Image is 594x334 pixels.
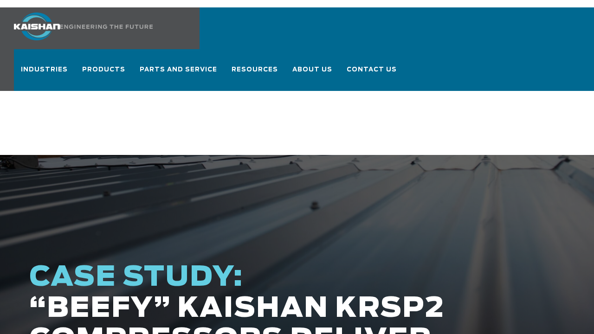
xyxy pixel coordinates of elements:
[140,64,218,77] span: Parts and Service
[82,64,126,77] span: Products
[232,64,278,77] span: Resources
[14,13,60,40] img: kaishan logo
[29,263,244,291] span: CASE STUDY:
[232,58,278,91] a: Resources
[60,25,153,29] img: Engineering the future
[347,58,397,89] a: Contact Us
[292,64,333,77] span: About Us
[21,58,68,91] a: Industries
[140,58,218,91] a: Parts and Service
[292,58,333,91] a: About Us
[14,7,178,49] a: Kaishan USA
[82,58,126,91] a: Products
[21,64,68,77] span: Industries
[347,64,397,75] span: Contact Us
